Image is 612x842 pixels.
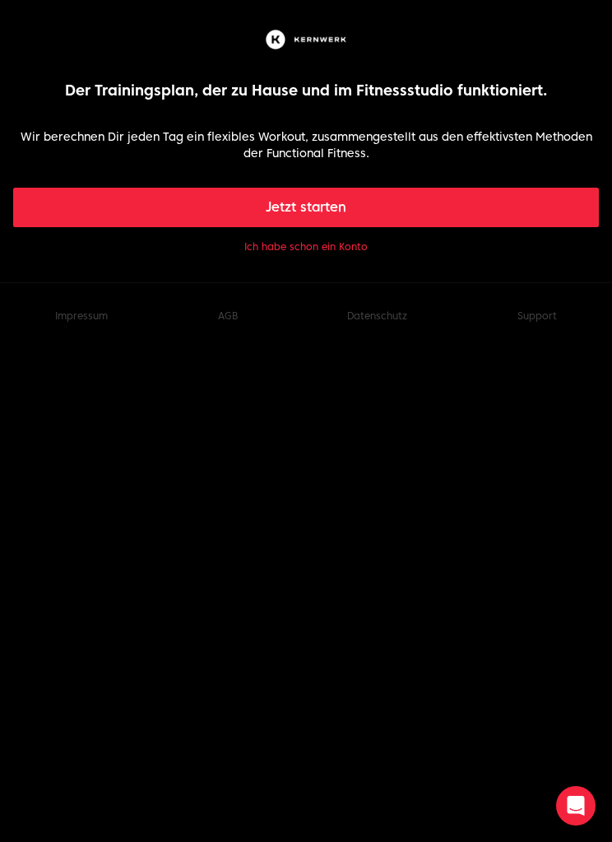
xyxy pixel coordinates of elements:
[13,79,599,102] p: Der Trainingsplan, der zu Hause und im Fitnessstudio funktioniert.
[13,188,599,227] button: Jetzt starten
[556,786,596,826] div: Open Intercom Messenger
[218,309,238,322] a: AGB
[55,309,108,322] a: Impressum
[517,309,557,323] button: Support
[262,26,350,53] img: Kernwerk®
[347,309,407,322] a: Datenschutz
[244,240,368,254] button: Ich habe schon ein Konto
[13,128,599,161] p: Wir berechnen Dir jeden Tag ein flexibles Workout, zusammengestellt aus den effektivsten Methoden...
